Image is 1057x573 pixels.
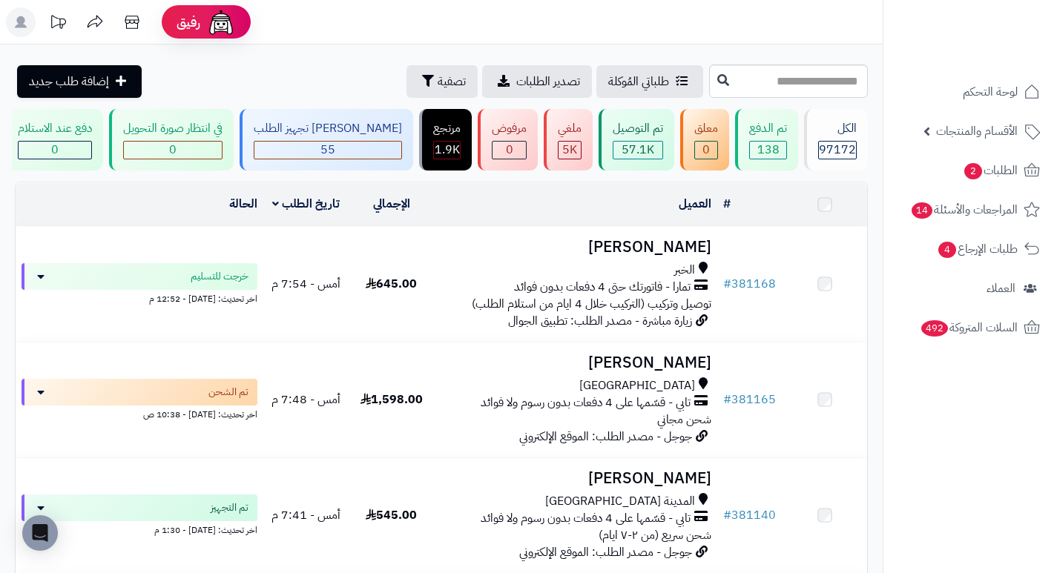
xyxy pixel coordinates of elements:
[481,394,691,411] span: تابي - قسّمها على 4 دفعات بدون رسوم ولا فوائد
[964,162,983,180] span: 2
[750,142,786,159] div: 138
[481,510,691,527] span: تابي - قسّمها على 4 دفعات بدون رسوم ولا فوائد
[434,142,460,159] div: 1855
[963,82,1018,102] span: لوحة التحكم
[271,506,340,524] span: أمس - 7:41 م
[723,391,776,408] a: #381165
[723,506,776,524] a: #381140
[438,73,466,90] span: تصفية
[613,142,662,159] div: 57136
[39,7,76,41] a: تحديثات المنصة
[920,319,949,337] span: 492
[936,121,1018,142] span: الأقسام والمنتجات
[695,142,717,159] div: 0
[987,278,1015,299] span: العملاء
[229,195,257,213] a: الحالة
[723,275,731,293] span: #
[519,428,692,446] span: جوجل - مصدر الطلب: الموقع الإلكتروني
[475,109,541,170] a: مرفوض 0
[694,120,718,137] div: معلق
[892,231,1048,267] a: طلبات الإرجاع4
[271,275,340,293] span: أمس - 7:54 م
[541,109,596,170] a: ملغي 5K
[596,65,703,98] a: طلباتي المُوكلة
[910,199,1018,220] span: المراجعات والأسئلة
[892,192,1048,228] a: المراجعات والأسئلة14
[482,65,592,98] a: تصدير الطلبات
[596,109,677,170] a: تم التوصيل 57.1K
[723,506,731,524] span: #
[191,269,248,284] span: خرجت للتسليم
[519,543,692,561] span: جوجل - مصدر الطلب: الموقع الإلكتروني
[613,120,663,137] div: تم التوصيل
[492,120,527,137] div: مرفوض
[106,109,237,170] a: في انتظار صورة التحويل 0
[892,153,1048,188] a: الطلبات2
[892,310,1048,345] a: السلات المتروكة492
[723,391,731,408] span: #
[435,141,460,159] span: 1.9K
[911,202,934,219] span: 14
[599,526,711,544] span: شحن سريع (من ٢-٧ ايام)
[723,275,776,293] a: #381168
[516,73,580,90] span: تصدير الطلبات
[608,73,669,90] span: طلباتي المُوكلة
[17,65,142,98] a: إضافة طلب جديد
[22,290,257,305] div: اخر تحديث: [DATE] - 12:52 م
[373,195,410,213] a: الإجمالي
[558,120,582,137] div: ملغي
[472,295,711,313] span: توصيل وتركيب (التركيب خلال 4 ايام من استلام الطلب)
[366,506,417,524] span: 545.00
[938,241,957,259] span: 4
[819,141,856,159] span: 97172
[254,120,402,137] div: [PERSON_NAME] تجهيز الطلب
[506,141,513,159] span: 0
[211,500,248,515] span: تم التجهيز
[963,160,1018,181] span: الطلبات
[206,7,236,37] img: ai-face.png
[177,13,200,31] span: رفيق
[22,521,257,537] div: اخر تحديث: [DATE] - 1:30 م
[559,142,581,159] div: 5007
[674,262,695,279] span: الخبر
[801,109,871,170] a: الكل97172
[679,195,711,213] a: العميل
[723,195,731,213] a: #
[433,120,461,137] div: مرتجع
[271,391,340,408] span: أمس - 7:48 م
[320,141,335,159] span: 55
[892,74,1048,110] a: لوحة التحكم
[493,142,526,159] div: 0
[579,377,695,394] span: [GEOGRAPHIC_DATA]
[22,515,58,551] div: Open Intercom Messenger
[440,239,711,256] h3: [PERSON_NAME]
[892,271,1048,306] a: العملاء
[1,109,106,170] a: دفع عند الاستلام 0
[757,141,780,159] span: 138
[657,411,711,428] span: شحن مجاني
[920,317,1018,338] span: السلات المتروكة
[366,275,417,293] span: 645.00
[123,120,223,137] div: في انتظار صورة التحويل
[440,470,711,487] h3: [PERSON_NAME]
[545,493,695,510] span: المدينة [GEOGRAPHIC_DATA]
[124,142,222,159] div: 0
[508,312,692,330] span: زيارة مباشرة - مصدر الطلب: تطبيق الجوال
[51,141,59,159] span: 0
[677,109,732,170] a: معلق 0
[702,141,710,159] span: 0
[237,109,416,170] a: [PERSON_NAME] تجهيز الطلب 55
[18,120,92,137] div: دفع عند الاستلام
[749,120,787,137] div: تم الدفع
[19,142,91,159] div: 0
[937,239,1018,259] span: طلبات الإرجاع
[169,141,177,159] span: 0
[956,19,1043,50] img: logo-2.png
[208,385,248,400] span: تم الشحن
[416,109,475,170] a: مرتجع 1.9K
[22,405,257,421] div: اخر تحديث: [DATE] - 10:38 ص
[272,195,340,213] a: تاريخ الطلب
[254,142,401,159] div: 55
[29,73,109,90] span: إضافة طلب جديد
[360,391,423,408] span: 1,598.00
